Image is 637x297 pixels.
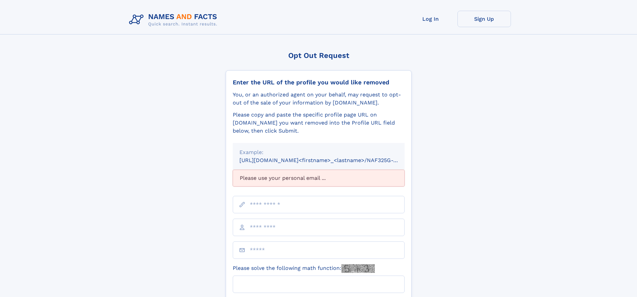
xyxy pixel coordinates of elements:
div: Please copy and paste the specific profile page URL on [DOMAIN_NAME] you want removed into the Pr... [233,111,405,135]
div: Opt Out Request [226,51,412,60]
div: Please use your personal email ... [233,170,405,187]
a: Log In [404,11,457,27]
div: You, or an authorized agent on your behalf, may request to opt-out of the sale of your informatio... [233,91,405,107]
small: [URL][DOMAIN_NAME]<firstname>_<lastname>/NAF325G-xxxxxxxx [239,157,417,163]
a: Sign Up [457,11,511,27]
div: Enter the URL of the profile you would like removed [233,79,405,86]
div: Example: [239,148,398,156]
label: Please solve the following math function: [233,264,375,273]
img: Logo Names and Facts [126,11,223,29]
